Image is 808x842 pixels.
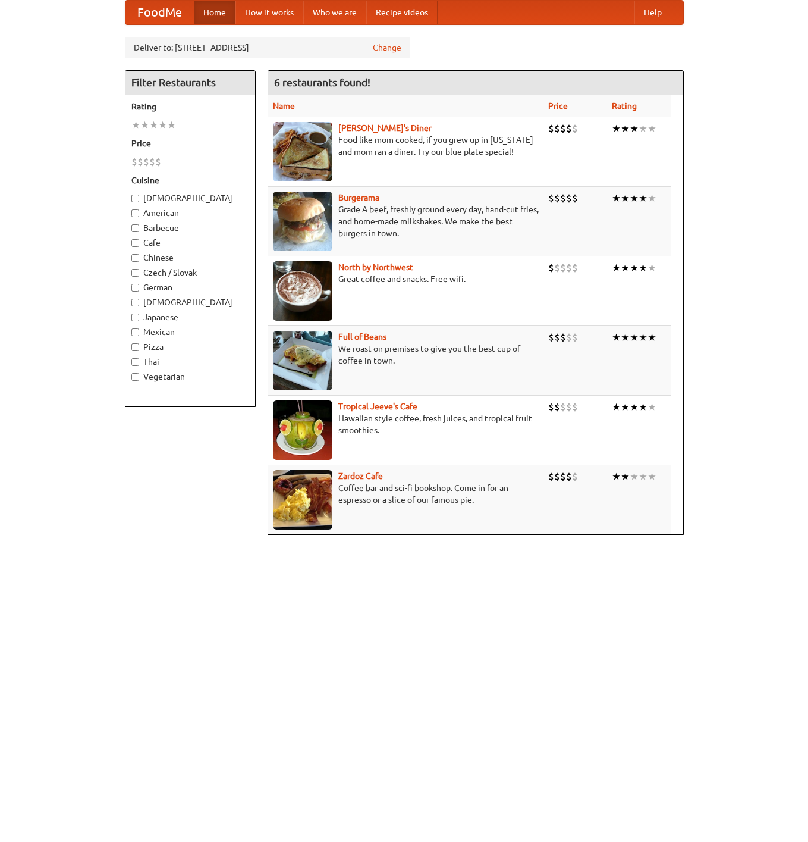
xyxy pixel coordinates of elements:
[273,331,332,390] img: beans.jpg
[560,122,566,135] li: $
[149,155,155,168] li: $
[131,239,139,247] input: Cafe
[131,254,139,262] input: Chinese
[274,77,370,88] ng-pluralize: 6 restaurants found!
[131,341,249,353] label: Pizza
[647,400,656,414] li: ★
[338,193,379,202] a: Burgerama
[167,118,176,132] li: ★
[560,331,566,344] li: $
[554,331,560,344] li: $
[131,209,139,217] input: American
[639,192,647,205] li: ★
[131,343,139,351] input: Pizza
[621,331,630,344] li: ★
[131,269,139,277] input: Czech / Slovak
[566,400,572,414] li: $
[273,204,539,239] p: Grade A beef, freshly ground every day, hand-cut fries, and home-made milkshakes. We make the bes...
[338,471,383,481] a: Zardoz Cafe
[338,123,432,133] a: [PERSON_NAME]'s Diner
[131,314,139,321] input: Japanese
[647,331,656,344] li: ★
[548,122,554,135] li: $
[566,192,572,205] li: $
[273,192,332,251] img: burgerama.jpg
[131,207,249,219] label: American
[131,356,249,368] label: Thai
[273,122,332,181] img: sallys.jpg
[125,71,255,95] h4: Filter Restaurants
[338,332,386,342] a: Full of Beans
[366,1,438,24] a: Recipe videos
[554,261,560,274] li: $
[338,402,417,411] a: Tropical Jeeve's Cafe
[572,470,578,483] li: $
[155,155,161,168] li: $
[548,101,568,111] a: Price
[131,118,140,132] li: ★
[137,155,143,168] li: $
[303,1,366,24] a: Who we are
[566,261,572,274] li: $
[131,224,139,232] input: Barbecue
[131,195,139,202] input: [DEMOGRAPHIC_DATA]
[566,470,572,483] li: $
[194,1,235,24] a: Home
[131,328,139,336] input: Mexican
[630,470,639,483] li: ★
[273,101,295,111] a: Name
[273,482,539,506] p: Coffee bar and sci-fi bookshop. Come in for an espresso or a slice of our famous pie.
[273,470,332,530] img: zardoz.jpg
[560,261,566,274] li: $
[639,122,647,135] li: ★
[131,252,249,264] label: Chinese
[131,267,249,278] label: Czech / Slovak
[639,261,647,274] li: ★
[639,400,647,414] li: ★
[273,412,539,436] p: Hawaiian style coffee, fresh juices, and tropical fruit smoothies.
[548,331,554,344] li: $
[639,470,647,483] li: ★
[554,470,560,483] li: $
[131,155,137,168] li: $
[572,331,578,344] li: $
[647,470,656,483] li: ★
[131,299,139,306] input: [DEMOGRAPHIC_DATA]
[131,137,249,149] h5: Price
[612,261,621,274] li: ★
[273,400,332,460] img: jeeves.jpg
[548,192,554,205] li: $
[572,122,578,135] li: $
[566,331,572,344] li: $
[572,192,578,205] li: $
[131,371,249,383] label: Vegetarian
[131,281,249,293] label: German
[621,192,630,205] li: ★
[560,192,566,205] li: $
[131,373,139,381] input: Vegetarian
[572,400,578,414] li: $
[373,42,401,54] a: Change
[131,284,139,292] input: German
[647,122,656,135] li: ★
[131,192,249,204] label: [DEMOGRAPHIC_DATA]
[560,470,566,483] li: $
[630,331,639,344] li: ★
[273,261,332,321] img: north.jpg
[612,192,621,205] li: ★
[338,262,413,272] a: North by Northwest
[621,122,630,135] li: ★
[647,261,656,274] li: ★
[158,118,167,132] li: ★
[548,470,554,483] li: $
[572,261,578,274] li: $
[125,37,410,58] div: Deliver to: [STREET_ADDRESS]
[548,400,554,414] li: $
[131,101,249,112] h5: Rating
[131,296,249,308] label: [DEMOGRAPHIC_DATA]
